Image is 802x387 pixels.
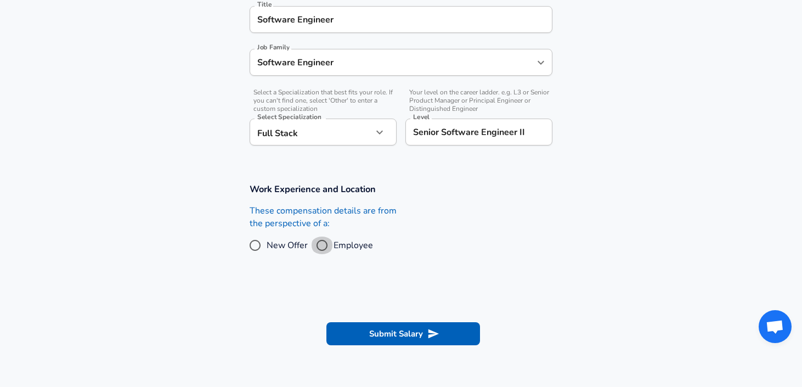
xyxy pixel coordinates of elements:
button: Open [533,55,549,70]
input: Software Engineer [255,11,547,28]
span: Your level on the career ladder. e.g. L3 or Senior Product Manager or Principal Engineer or Disti... [405,88,552,113]
span: New Offer [267,239,308,252]
div: Open chat [759,310,792,343]
label: Job Family [257,44,290,51]
input: Software Engineer [255,54,531,71]
span: Select a Specialization that best fits your role. If you can't find one, select 'Other' to enter ... [250,88,397,113]
label: Title [257,1,272,8]
label: These compensation details are from the perspective of a: [250,205,397,230]
label: Level [413,114,430,120]
h3: Work Experience and Location [250,183,552,195]
div: Full Stack [250,119,372,145]
button: Submit Salary [326,322,480,345]
span: Employee [334,239,373,252]
label: Select Specialization [257,114,321,120]
input: L3 [410,124,547,141]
